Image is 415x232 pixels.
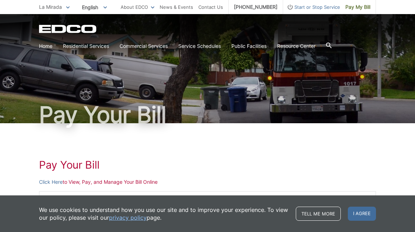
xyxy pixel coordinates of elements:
[198,3,223,11] a: Contact Us
[109,214,147,221] a: privacy policy
[348,207,376,221] span: I agree
[77,1,112,13] span: English
[39,206,289,221] p: We use cookies to understand how you use our site and to improve your experience. To view our pol...
[39,25,97,33] a: EDCD logo. Return to the homepage.
[345,3,370,11] span: Pay My Bill
[296,207,341,221] a: Tell me more
[231,42,267,50] a: Public Facilities
[39,178,63,186] a: Click Here
[160,3,193,11] a: News & Events
[39,104,376,126] h1: Pay Your Bill
[63,42,109,50] a: Residential Services
[121,3,154,11] a: About EDCO
[277,42,315,50] a: Resource Center
[39,42,52,50] a: Home
[178,42,221,50] a: Service Schedules
[120,42,168,50] a: Commercial Services
[39,158,376,171] h1: Pay Your Bill
[39,4,62,10] span: La Mirada
[39,178,376,186] p: to View, Pay, and Manage Your Bill Online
